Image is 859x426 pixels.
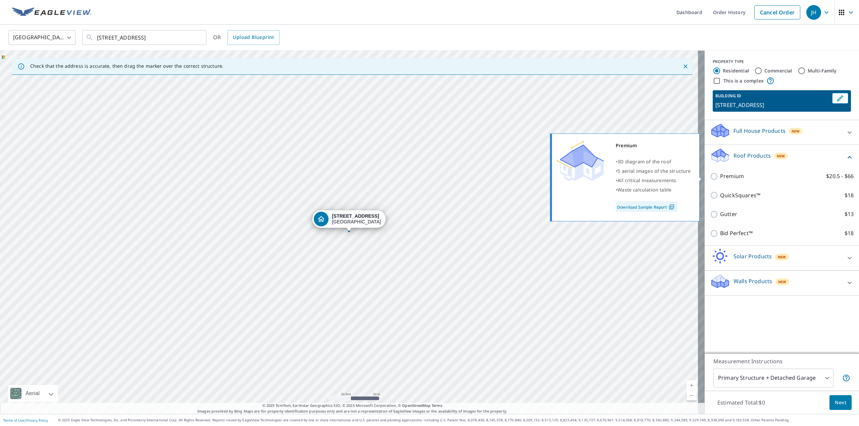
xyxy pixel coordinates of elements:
[845,229,854,237] p: $18
[616,176,691,185] div: •
[617,177,676,183] span: All critical measurements
[687,380,697,390] a: Current Level 19, Zoom In
[734,152,771,160] p: Roof Products
[3,418,48,422] p: |
[432,403,443,408] a: Terms
[710,249,854,268] div: Solar ProductsNew
[402,403,430,408] a: OpenStreetMap
[713,357,850,365] p: Measurement Instructions
[617,168,691,174] span: 5 aerial images of the structure
[845,191,854,200] p: $18
[715,101,829,109] p: [STREET_ADDRESS]
[829,395,852,410] button: Next
[687,390,697,401] a: Current Level 19, Zoom Out
[715,93,741,99] p: BUILDING ID
[713,59,851,65] div: PROPERTY TYPE
[778,254,786,260] span: New
[233,33,274,42] span: Upload Blueprint
[617,187,671,193] span: Waste calculation table
[720,172,744,180] p: Premium
[557,141,604,181] img: Premium
[734,277,772,285] p: Walls Products
[842,374,850,382] span: Your report will include the primary structure and a detached garage if one exists.
[97,28,193,47] input: Search by address or latitude-longitude
[713,369,833,387] div: Primary Structure + Detached Garage
[710,273,854,292] div: Walls ProductsNew
[754,5,800,19] a: Cancel Order
[332,213,381,225] div: [GEOGRAPHIC_DATA]
[720,229,753,237] p: Bid Perfect™
[26,418,48,423] a: Privacy Policy
[617,158,671,165] span: 3D diagram of the roof
[681,62,690,71] button: Close
[764,67,792,74] label: Commercial
[835,398,846,407] span: Next
[845,210,854,218] p: $13
[808,67,837,74] label: Multi-Family
[262,403,443,409] span: © 2025 TomTom, Earthstar Geographics SIO, © 2025 Microsoft Corporation, ©
[616,141,691,150] div: Premium
[616,185,691,195] div: •
[58,418,856,423] p: © 2025 Eagle View Technologies, Inc. and Pictometry International Corp. All Rights Reserved. Repo...
[734,252,772,260] p: Solar Products
[30,63,223,69] p: Check that the address is accurate, then drag the marker over the correct structure.
[710,148,854,167] div: Roof ProductsNew
[616,157,691,166] div: •
[806,5,821,20] div: JH
[792,128,800,134] span: New
[712,395,770,410] p: Estimated Total: $0
[723,77,764,84] label: This is a complex
[12,7,91,17] img: EV Logo
[616,166,691,176] div: •
[213,30,280,45] div: OR
[8,385,58,402] div: Aerial
[616,201,677,212] a: Download Sample Report
[312,210,386,231] div: Dropped pin, building 1, Residential property, 3237 Arrowhead Rd Rockingham, VA 22801
[228,30,279,45] a: Upload Blueprint
[332,213,379,219] strong: [STREET_ADDRESS]
[720,191,760,200] p: QuickSquares™
[734,127,786,135] p: Full House Products
[826,172,854,180] p: $20.5 - $66
[778,279,787,284] span: New
[777,153,785,159] span: New
[667,204,676,210] img: Pdf Icon
[8,28,75,47] div: [GEOGRAPHIC_DATA]
[710,123,854,142] div: Full House ProductsNew
[23,385,42,402] div: Aerial
[832,93,848,104] button: Edit building 1
[720,210,737,218] p: Gutter
[723,67,749,74] label: Residential
[3,418,24,423] a: Terms of Use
